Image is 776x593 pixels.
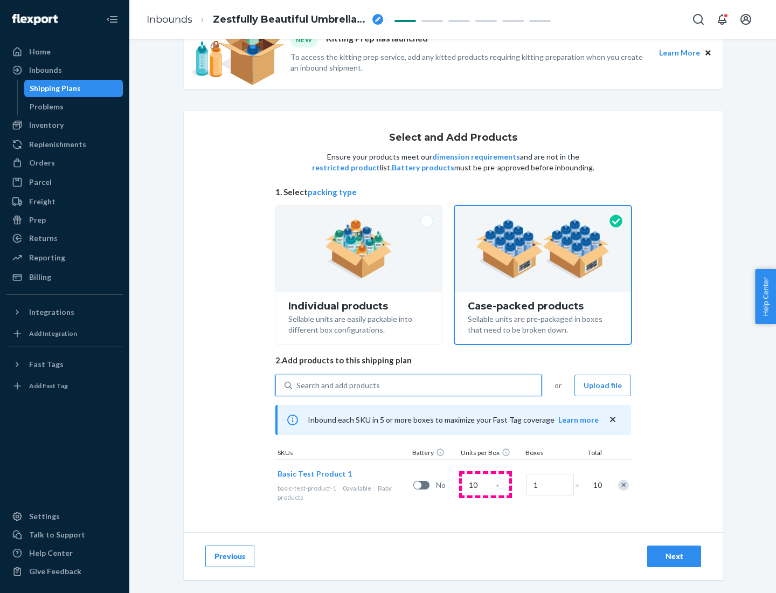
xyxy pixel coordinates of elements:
[6,193,123,210] a: Freight
[24,98,123,115] a: Problems
[6,43,123,60] a: Home
[29,511,60,522] div: Settings
[29,233,58,244] div: Returns
[436,480,458,491] span: No
[6,211,123,229] a: Prep
[755,269,776,324] button: Help Center
[6,136,123,153] a: Replenishments
[577,448,604,459] div: Total
[6,377,123,395] a: Add Fast Tag
[343,484,371,492] span: 0 available
[29,272,51,282] div: Billing
[101,9,123,30] button: Close Navigation
[290,52,649,73] p: To access the kitting prep service, add any kitted products requiring kitting preparation when yo...
[29,65,62,75] div: Inbounds
[288,312,429,335] div: Sellable units are easily packable into different box configurations.
[468,312,618,335] div: Sellable units are pre-packaged in boxes that need to be broken down.
[278,469,352,478] span: Basic Test Product 1
[6,508,123,525] a: Settings
[275,448,410,459] div: SKUs
[591,480,602,491] span: 10
[30,101,64,112] div: Problems
[29,548,73,558] div: Help Center
[6,268,123,286] a: Billing
[275,405,631,435] div: Inbound each SKU in 5 or more boxes to maximize your Fast Tag coverage
[659,47,700,59] button: Learn More
[29,359,64,370] div: Fast Tags
[24,80,123,97] a: Shipping Plans
[147,13,192,25] a: Inbounds
[29,215,46,225] div: Prep
[6,356,123,373] button: Fast Tags
[6,249,123,266] a: Reporting
[575,480,586,491] span: =
[558,415,599,425] button: Learn more
[312,162,380,173] button: restricted product
[278,484,409,502] div: Baby products
[6,174,123,191] a: Parcel
[6,325,123,342] a: Add Integration
[6,526,123,543] a: Talk to Support
[526,474,574,495] input: Number of boxes
[205,546,254,567] button: Previous
[392,162,454,173] button: Battery products
[290,32,317,47] div: NEW
[29,120,64,130] div: Inventory
[711,9,733,30] button: Open notifications
[574,375,631,396] button: Upload file
[29,252,65,263] div: Reporting
[6,304,123,321] button: Integrations
[476,219,610,279] img: case-pack.59cecea509d18c883b923b81aeac6d0b.png
[29,329,77,338] div: Add Integration
[6,563,123,580] button: Give Feedback
[607,414,618,425] button: close
[389,133,517,143] h1: Select and Add Products
[735,9,757,30] button: Open account menu
[275,187,631,198] span: 1. Select
[30,83,81,94] div: Shipping Plans
[311,151,595,173] p: Ensure your products meet our and are not in the list. must be pre-approved before inbounding.
[688,9,709,30] button: Open Search Box
[308,187,357,198] button: packing type
[6,230,123,247] a: Returns
[6,154,123,171] a: Orders
[29,46,51,57] div: Home
[29,307,74,318] div: Integrations
[325,219,392,279] img: individual-pack.facf35554cb0f1810c75b2bd6df2d64e.png
[29,529,85,540] div: Talk to Support
[555,380,562,391] span: or
[278,484,336,492] span: basic-test-product-1
[462,474,509,495] input: Case Quantity
[29,196,56,207] div: Freight
[468,301,618,312] div: Case-packed products
[702,47,714,59] button: Close
[29,157,55,168] div: Orders
[410,448,459,459] div: Battery
[326,32,428,47] p: Kitting Prep has launched
[138,4,392,36] ol: breadcrumbs
[296,380,380,391] div: Search and add products
[523,448,577,459] div: Boxes
[278,468,352,479] button: Basic Test Product 1
[459,448,523,459] div: Units per Box
[618,480,629,491] div: Remove Item
[275,355,631,366] span: 2. Add products to this shipping plan
[29,381,68,390] div: Add Fast Tag
[288,301,429,312] div: Individual products
[12,14,58,25] img: Flexport logo
[432,151,520,162] button: dimension requirements
[6,544,123,562] a: Help Center
[647,546,701,567] button: Next
[656,551,692,562] div: Next
[29,177,52,188] div: Parcel
[6,116,123,134] a: Inventory
[29,566,81,577] div: Give Feedback
[6,61,123,79] a: Inbounds
[29,139,86,150] div: Replenishments
[213,13,368,27] span: Zestfully Beautiful Umbrellabird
